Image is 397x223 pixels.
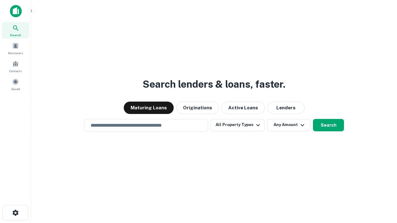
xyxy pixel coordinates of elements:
[366,154,397,183] iframe: Chat Widget
[2,76,29,93] a: Saved
[124,102,174,114] button: Maturing Loans
[211,119,265,131] button: All Property Types
[2,22,29,39] a: Search
[10,5,22,17] img: capitalize-icon.png
[2,40,29,57] a: Borrowers
[267,102,305,114] button: Lenders
[267,119,310,131] button: Any Amount
[143,77,285,92] h3: Search lenders & loans, faster.
[313,119,344,131] button: Search
[221,102,265,114] button: Active Loans
[176,102,219,114] button: Originations
[8,50,23,55] span: Borrowers
[10,33,21,37] span: Search
[11,86,20,91] span: Saved
[2,58,29,75] a: Contacts
[9,68,22,73] span: Contacts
